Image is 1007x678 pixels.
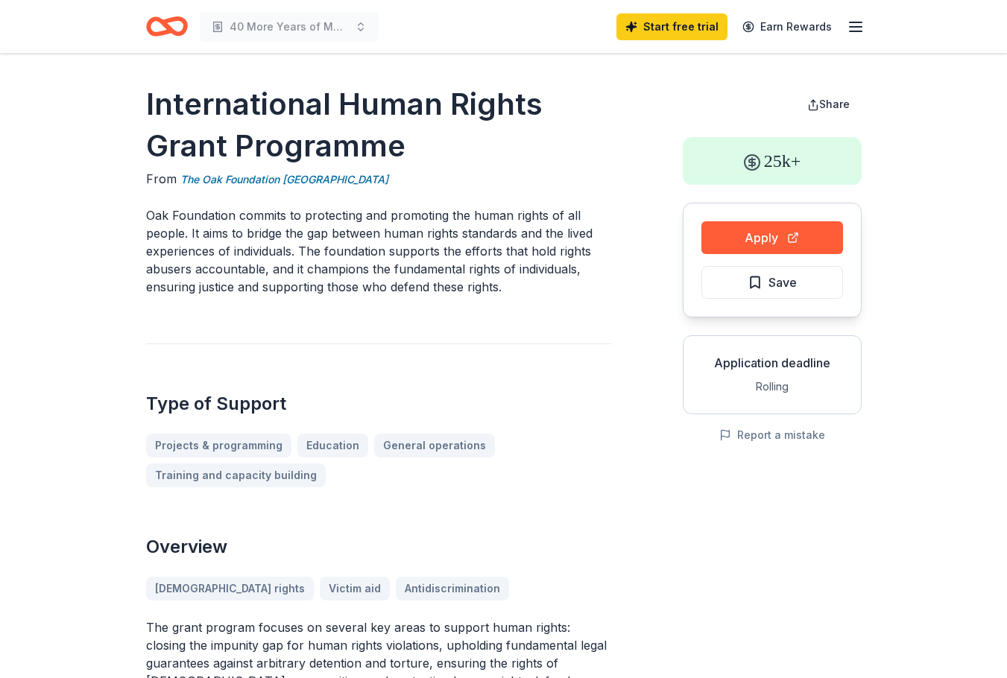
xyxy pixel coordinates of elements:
a: Start free trial [616,13,727,40]
div: Rolling [695,378,849,396]
a: The Oak Foundation [GEOGRAPHIC_DATA] [180,171,388,188]
div: Application deadline [695,354,849,372]
a: General operations [374,434,495,457]
h2: Overview [146,535,611,559]
a: Projects & programming [146,434,291,457]
button: Share [795,89,862,119]
a: Education [297,434,368,457]
button: Save [701,266,843,299]
h1: International Human Rights Grant Programme [146,83,611,167]
a: Earn Rewards [733,13,841,40]
button: 40 More Years of Mercy [200,12,379,42]
a: Home [146,9,188,44]
button: Report a mistake [719,426,825,444]
span: Share [819,98,850,110]
a: Training and capacity building [146,463,326,487]
h2: Type of Support [146,392,611,416]
p: Oak Foundation commits to protecting and promoting the human rights of all people. It aims to bri... [146,206,611,296]
span: Save [768,273,797,292]
span: 40 More Years of Mercy [230,18,349,36]
div: 25k+ [683,137,862,185]
div: From [146,170,611,188]
button: Apply [701,221,843,254]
